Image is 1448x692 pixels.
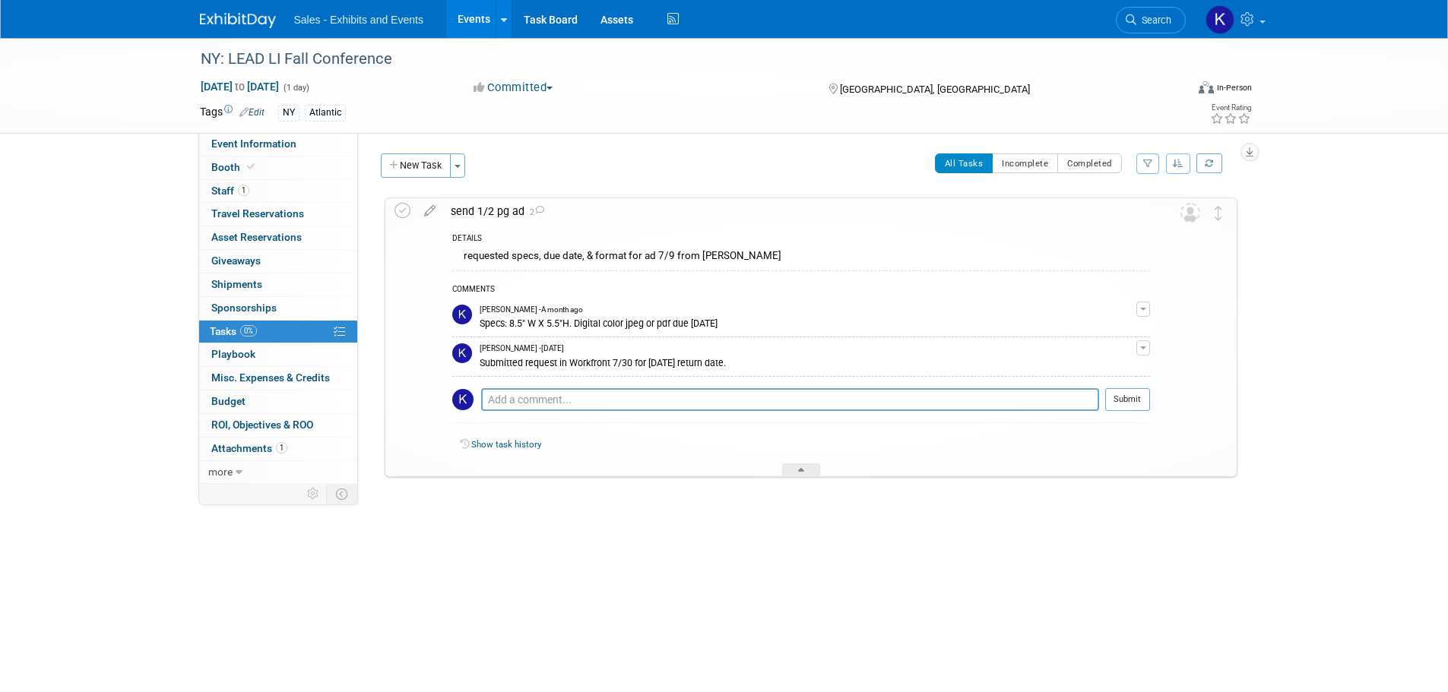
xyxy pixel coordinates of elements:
[239,107,265,118] a: Edit
[480,315,1136,330] div: Specs: 8.5" W X 5.5"H. Digital color jpeg or pdf due [DATE]
[211,348,255,360] span: Playbook
[238,185,249,196] span: 1
[305,105,346,121] div: Atlantic
[452,305,472,324] img: Kara Haven
[199,273,357,296] a: Shipments
[199,438,357,460] a: Attachments1
[1136,14,1171,26] span: Search
[199,461,357,484] a: more
[480,305,583,315] span: [PERSON_NAME] - A month ago
[452,389,474,410] img: Kara Haven
[282,83,309,93] span: (1 day)
[381,153,451,178] button: New Task
[468,80,559,96] button: Committed
[211,302,277,314] span: Sponsorships
[211,254,261,267] span: Giveaways
[211,137,296,150] span: Event Information
[1199,81,1214,93] img: Format-Inperson.png
[452,246,1150,270] div: requested specs, due date, & format for ad 7/9 from [PERSON_NAME]
[210,325,257,337] span: Tasks
[233,81,247,93] span: to
[452,233,1150,246] div: DETAILS
[199,367,357,390] a: Misc. Expenses & Credits
[992,153,1058,173] button: Incomplete
[199,133,357,156] a: Event Information
[200,80,280,93] span: [DATE] [DATE]
[200,13,276,28] img: ExhibitDay
[211,395,246,407] span: Budget
[294,14,423,26] span: Sales - Exhibits and Events
[1180,203,1200,223] img: Unassigned
[1210,104,1251,112] div: Event Rating
[211,278,262,290] span: Shipments
[443,198,1150,224] div: send 1/2 pg ad
[480,355,1136,369] div: Submitted request in Workfront 7/30 for [DATE] return date.
[199,390,357,413] a: Budget
[199,226,357,249] a: Asset Reservations
[1216,82,1252,93] div: In-Person
[480,343,564,354] span: [PERSON_NAME] - [DATE]
[199,180,357,203] a: Staff1
[211,161,258,173] span: Booth
[211,419,313,431] span: ROI, Objectives & ROO
[1196,153,1222,173] a: Refresh
[211,207,304,220] span: Travel Reservations
[1116,7,1186,33] a: Search
[211,231,302,243] span: Asset Reservations
[240,325,257,337] span: 0%
[247,163,255,171] i: Booth reservation complete
[208,466,233,478] span: more
[199,203,357,226] a: Travel Reservations
[200,104,265,122] td: Tags
[195,46,1163,73] div: NY: LEAD LI Fall Conference
[840,84,1030,95] span: [GEOGRAPHIC_DATA], [GEOGRAPHIC_DATA]
[471,439,541,450] a: Show task history
[199,250,357,273] a: Giveaways
[452,343,472,363] img: Kara Haven
[1096,79,1253,102] div: Event Format
[199,343,357,366] a: Playbook
[326,484,357,504] td: Toggle Event Tabs
[524,207,544,217] span: 2
[417,204,443,218] a: edit
[211,185,249,197] span: Staff
[935,153,993,173] button: All Tasks
[199,297,357,320] a: Sponsorships
[199,414,357,437] a: ROI, Objectives & ROO
[300,484,327,504] td: Personalize Event Tab Strip
[452,283,1150,299] div: COMMENTS
[1057,153,1122,173] button: Completed
[199,321,357,343] a: Tasks0%
[211,371,330,384] span: Misc. Expenses & Credits
[1105,388,1150,411] button: Submit
[278,105,299,121] div: NY
[199,156,357,179] a: Booth
[211,442,287,454] span: Attachments
[276,442,287,453] span: 1
[1215,206,1222,220] i: Move task
[1206,5,1234,34] img: Kara Haven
